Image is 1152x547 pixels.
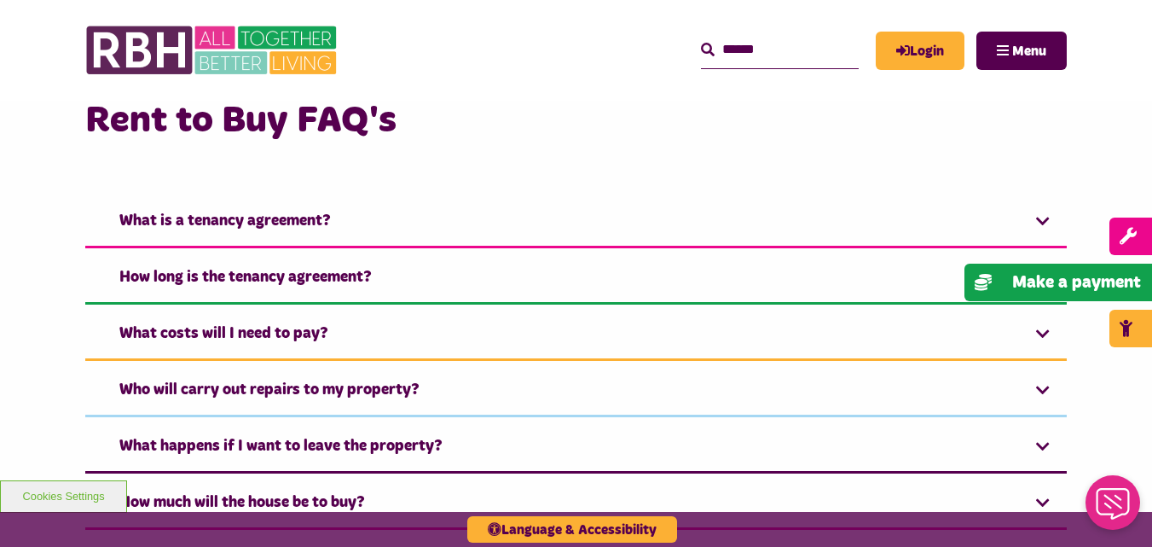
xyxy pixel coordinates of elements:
[85,17,341,84] img: RBH
[85,422,1067,474] a: What happens if I want to leave the property?
[85,309,1067,361] a: What costs will I need to pay?
[1012,44,1046,58] span: Menu
[85,96,1067,145] h3: Rent to Buy FAQ's
[964,264,1152,301] a: coins
[85,196,1067,248] a: What is a tenancy agreement?
[1012,274,1141,291] span: Make a payment
[85,253,1067,305] a: How long is the tenancy agreement?
[1075,470,1152,547] iframe: Netcall Web Assistant for live chat
[701,32,859,68] input: Search
[876,32,964,70] a: MyRBH
[85,365,1067,417] a: Who will carry out repairs to my property?
[85,478,1067,530] a: How much will the house be to buy?
[467,516,677,543] button: Language & Accessibility
[976,32,1067,70] button: Navigation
